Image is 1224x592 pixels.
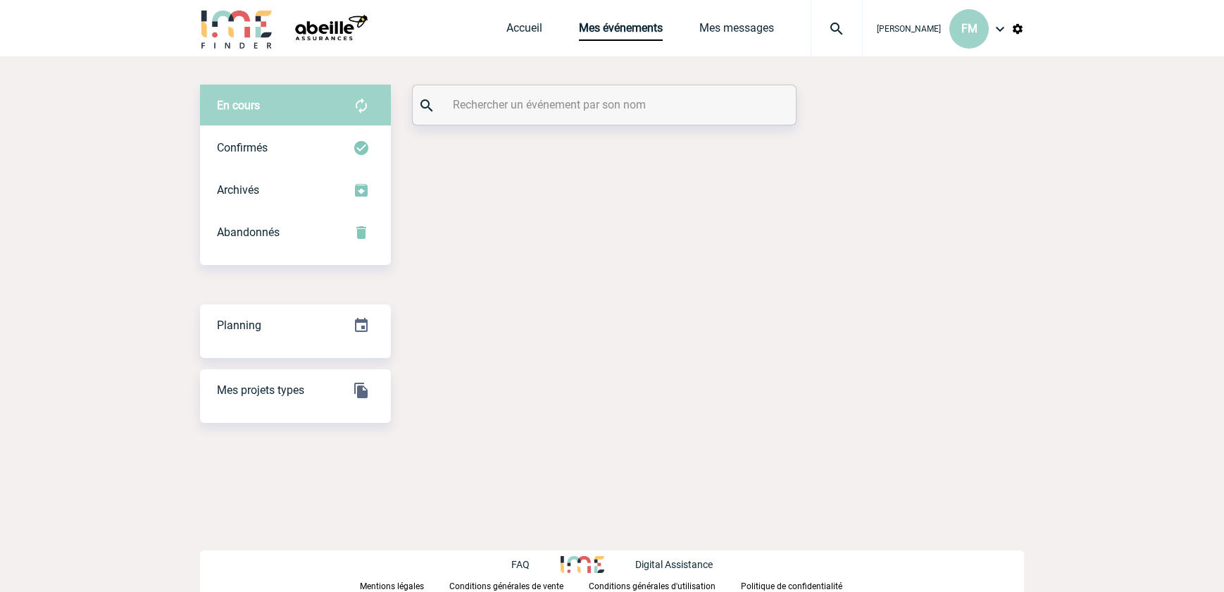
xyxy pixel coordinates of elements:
[511,559,530,570] p: FAQ
[200,304,391,347] div: Retrouvez ici tous vos événements organisés par date et état d'avancement
[217,226,280,239] span: Abandonnés
[449,94,763,115] input: Rechercher un événement par son nom
[589,581,716,591] p: Conditions générales d'utilisation
[217,383,304,397] span: Mes projets types
[741,579,865,592] a: Politique de confidentialité
[217,99,260,112] span: En cours
[217,183,259,197] span: Archivés
[200,304,391,345] a: Planning
[217,319,261,332] span: Planning
[200,369,391,410] a: Mes projets types
[449,579,589,592] a: Conditions générales de vente
[699,21,774,41] a: Mes messages
[200,369,391,412] div: GESTION DES PROJETS TYPE
[200,8,273,49] img: IME-Finder
[589,579,741,592] a: Conditions générales d'utilisation
[741,581,842,591] p: Politique de confidentialité
[635,559,713,570] p: Digital Assistance
[360,581,424,591] p: Mentions légales
[200,211,391,254] div: Retrouvez ici tous vos événements annulés
[579,21,663,41] a: Mes événements
[200,169,391,211] div: Retrouvez ici tous les événements que vous avez décidé d'archiver
[506,21,542,41] a: Accueil
[200,85,391,127] div: Retrouvez ici tous vos évènements avant confirmation
[561,556,604,573] img: http://www.idealmeetingsevents.fr/
[217,141,268,154] span: Confirmés
[511,557,561,570] a: FAQ
[961,22,978,35] span: FM
[360,579,449,592] a: Mentions légales
[449,581,563,591] p: Conditions générales de vente
[877,24,941,34] span: [PERSON_NAME]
